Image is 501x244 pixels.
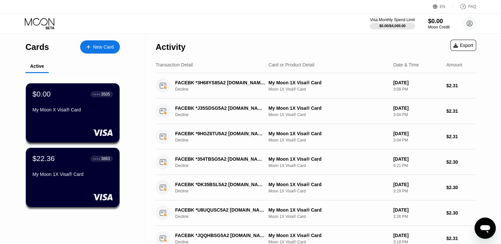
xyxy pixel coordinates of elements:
[175,233,265,238] div: FACEBK *JQQHBSG5A2 [DOMAIN_NAME][URL] IE
[370,18,415,29] div: Visa Monthly Spend Limit$0.00/$4,000.00
[446,134,476,139] div: $2.31
[32,172,113,177] div: My Moon 1X Visa® Card
[393,112,441,117] div: 3:04 PM
[450,40,476,51] div: Export
[32,107,113,112] div: My Moon X Visa® Card
[156,42,185,52] div: Activity
[269,189,388,193] div: Moon 1X Visa® Card
[393,138,441,142] div: 3:04 PM
[175,138,272,142] div: Decline
[428,25,450,29] div: Moon Credit
[269,207,388,213] div: My Moon 1X Visa® Card
[101,156,110,161] div: 3863
[269,156,388,162] div: My Moon 1X Visa® Card
[269,138,388,142] div: Moon 1X Visa® Card
[175,131,265,136] div: FACEBK *9HGZ6TU5A2 [DOMAIN_NAME][URL] IE
[446,210,476,216] div: $2.30
[156,124,476,149] div: FACEBK *9HGZ6TU5A2 [DOMAIN_NAME][URL] IEDeclineMy Moon 1X Visa® CardMoon 1X Visa® Card[DATE]3:04 ...
[446,62,462,67] div: Amount
[446,159,476,165] div: $2.30
[175,80,265,85] div: FACEBK *3H68YS85A2 [DOMAIN_NAME][URL] IE
[393,163,441,168] div: 6:21 PM
[175,214,272,219] div: Decline
[269,233,388,238] div: My Moon 1X Visa® Card
[156,175,476,200] div: FACEBK *DK35BSL5A2 [DOMAIN_NAME][URL] IEDeclineMy Moon 1X Visa® CardMoon 1X Visa® Card[DATE]3:29 ...
[446,236,476,241] div: $2.31
[393,214,441,219] div: 3:26 PM
[446,108,476,114] div: $2.31
[393,207,441,213] div: [DATE]
[393,189,441,193] div: 3:29 PM
[32,90,51,99] div: $0.00
[175,189,272,193] div: Decline
[93,93,100,95] div: ● ● ● ●
[156,73,476,99] div: FACEBK *3H68YS85A2 [DOMAIN_NAME][URL] IEDeclineMy Moon 1X Visa® CardMoon 1X Visa® Card[DATE]3:08 ...
[269,163,388,168] div: Moon 1X Visa® Card
[269,80,388,85] div: My Moon 1X Visa® Card
[175,182,265,187] div: FACEBK *DK35BSL5A2 [DOMAIN_NAME][URL] IE
[93,158,100,160] div: ● ● ● ●
[370,18,415,22] div: Visa Monthly Spend Limit
[393,156,441,162] div: [DATE]
[453,3,476,10] div: FAQ
[175,207,265,213] div: FACEBK *U8UQUSC5A2 [DOMAIN_NAME][URL] IE
[446,83,476,88] div: $2.31
[26,148,120,207] div: $22.36● ● ● ●3863My Moon 1X Visa® Card
[475,218,496,239] iframe: Button to launch messaging window
[433,3,453,10] div: EN
[101,92,110,97] div: 3505
[80,40,120,54] div: New Card
[269,87,388,92] div: Moon 1X Visa® Card
[156,62,193,67] div: Transaction Detail
[393,233,441,238] div: [DATE]
[379,24,406,28] div: $0.00 / $4,000.00
[30,63,44,69] div: Active
[26,83,120,142] div: $0.00● ● ● ●3505My Moon X Visa® Card
[175,87,272,92] div: Decline
[32,154,55,163] div: $22.36
[175,105,265,111] div: FACEBK *J35SDSG5A2 [DOMAIN_NAME][URL] IE
[175,163,272,168] div: Decline
[453,43,473,48] div: Export
[446,185,476,190] div: $2.30
[393,105,441,111] div: [DATE]
[428,18,450,29] div: $0.00Moon Credit
[269,214,388,219] div: Moon 1X Visa® Card
[440,4,445,9] div: EN
[269,182,388,187] div: My Moon 1X Visa® Card
[393,182,441,187] div: [DATE]
[393,131,441,136] div: [DATE]
[269,62,315,67] div: Card or Product Detail
[175,112,272,117] div: Decline
[393,62,419,67] div: Date & Time
[393,80,441,85] div: [DATE]
[156,99,476,124] div: FACEBK *J35SDSG5A2 [DOMAIN_NAME][URL] IEDeclineMy Moon 1X Visa® CardMoon 1X Visa® Card[DATE]3:04 ...
[269,105,388,111] div: My Moon 1X Visa® Card
[175,156,265,162] div: FACEBK *354TBSG5A2 [DOMAIN_NAME][URL] IE
[156,149,476,175] div: FACEBK *354TBSG5A2 [DOMAIN_NAME][URL] IEDeclineMy Moon 1X Visa® CardMoon 1X Visa® Card[DATE]6:21 ...
[156,200,476,226] div: FACEBK *U8UQUSC5A2 [DOMAIN_NAME][URL] IEDeclineMy Moon 1X Visa® CardMoon 1X Visa® Card[DATE]3:26 ...
[393,87,441,92] div: 3:08 PM
[93,44,114,50] div: New Card
[269,112,388,117] div: Moon 1X Visa® Card
[468,4,476,9] div: FAQ
[428,18,450,25] div: $0.00
[269,131,388,136] div: My Moon 1X Visa® Card
[25,42,49,52] div: Cards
